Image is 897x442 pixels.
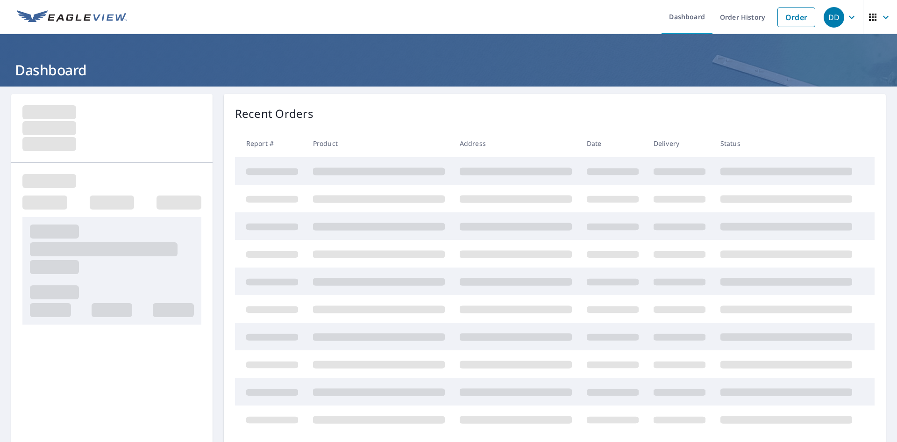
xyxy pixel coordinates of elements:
div: DD [824,7,844,28]
a: Order [777,7,815,27]
th: Status [713,130,860,157]
th: Product [306,130,452,157]
img: EV Logo [17,10,127,24]
p: Recent Orders [235,105,313,122]
th: Address [452,130,579,157]
th: Delivery [646,130,713,157]
th: Report # [235,130,306,157]
h1: Dashboard [11,60,886,80]
th: Date [579,130,646,157]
